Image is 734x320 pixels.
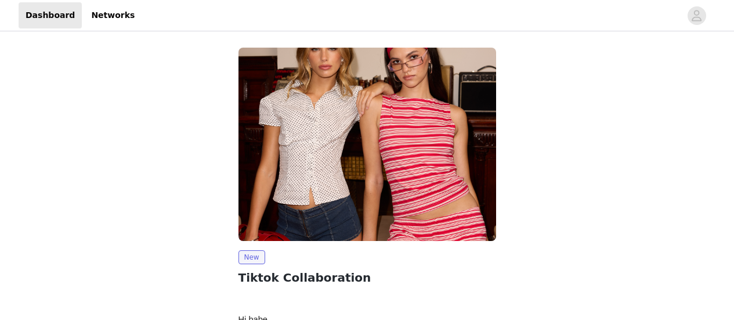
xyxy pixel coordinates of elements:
span: New [238,250,265,264]
a: Dashboard [19,2,82,28]
img: Edikted [238,48,496,241]
div: avatar [691,6,702,25]
a: Networks [84,2,142,28]
h2: Tiktok Collaboration [238,269,496,286]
